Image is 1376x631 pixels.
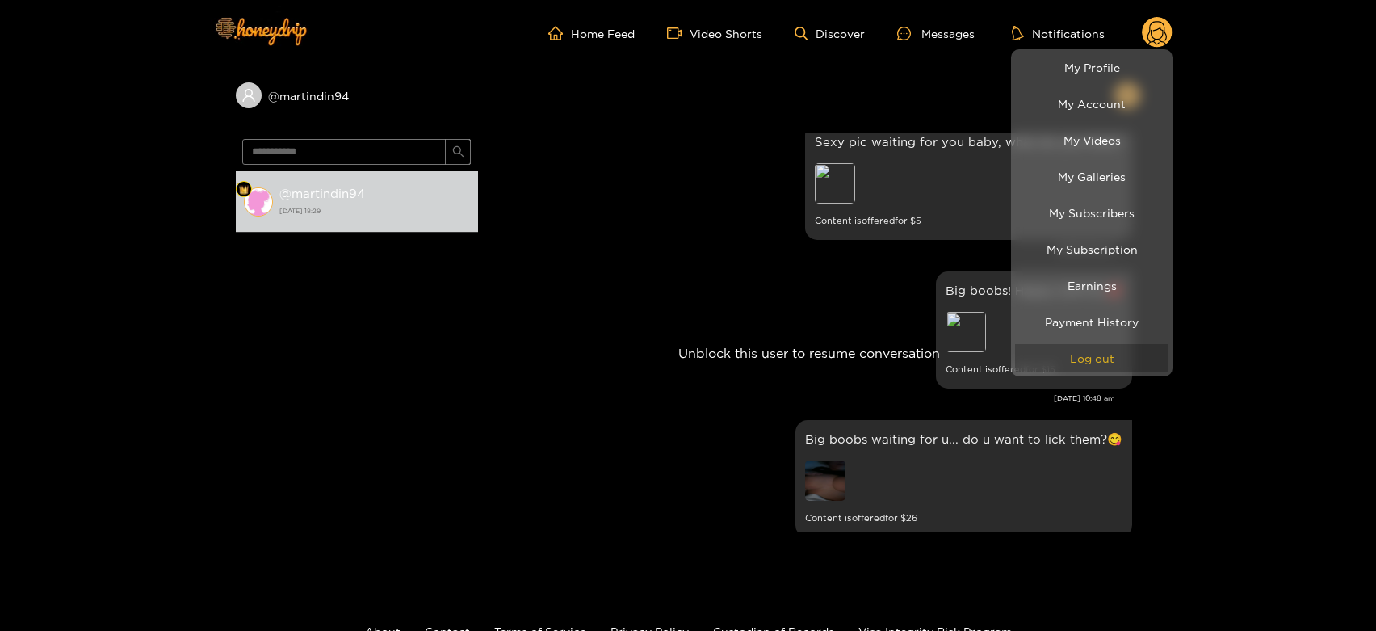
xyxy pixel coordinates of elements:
a: My Account [1015,90,1168,118]
button: Log out [1015,344,1168,372]
a: My Subscribers [1015,199,1168,227]
a: My Videos [1015,126,1168,154]
a: My Profile [1015,53,1168,82]
a: Earnings [1015,271,1168,300]
a: My Subscription [1015,235,1168,263]
a: My Galleries [1015,162,1168,191]
a: Payment History [1015,308,1168,336]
